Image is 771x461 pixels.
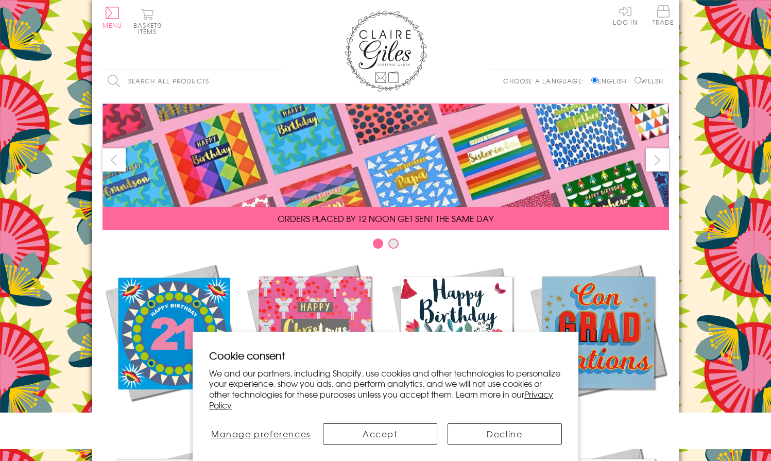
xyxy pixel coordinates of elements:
[244,262,386,423] a: Christmas
[139,411,207,423] span: New Releases
[272,70,283,93] input: Search
[102,70,283,93] input: Search all products
[503,76,589,86] p: Choose a language:
[102,148,126,172] button: prev
[345,10,427,92] img: Claire Giles Greetings Cards
[209,368,562,411] p: We and our partners, including Shopify, use cookies and other technologies to personalize your ex...
[591,76,632,86] label: English
[102,262,244,423] a: New Releases
[209,423,312,445] button: Manage preferences
[211,428,311,440] span: Manage preferences
[209,348,562,363] h2: Cookie consent
[209,388,553,411] a: Privacy Policy
[572,411,625,423] span: Academic
[386,262,527,423] a: Birthdays
[133,8,162,35] button: Basket0 items
[635,76,664,86] label: Welsh
[102,21,123,30] span: Menu
[646,148,669,172] button: next
[138,21,162,36] span: 0 items
[653,5,674,27] a: Trade
[448,423,562,445] button: Decline
[278,212,493,225] span: ORDERS PLACED BY 12 NOON GET SENT THE SAME DAY
[373,238,383,249] button: Carousel Page 1 (Current Slide)
[388,238,399,249] button: Carousel Page 2
[527,262,669,423] a: Academic
[635,77,641,83] input: Welsh
[323,423,437,445] button: Accept
[591,77,598,83] input: English
[102,7,123,28] button: Menu
[653,5,674,25] span: Trade
[102,238,669,254] div: Carousel Pagination
[613,5,638,25] a: Log In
